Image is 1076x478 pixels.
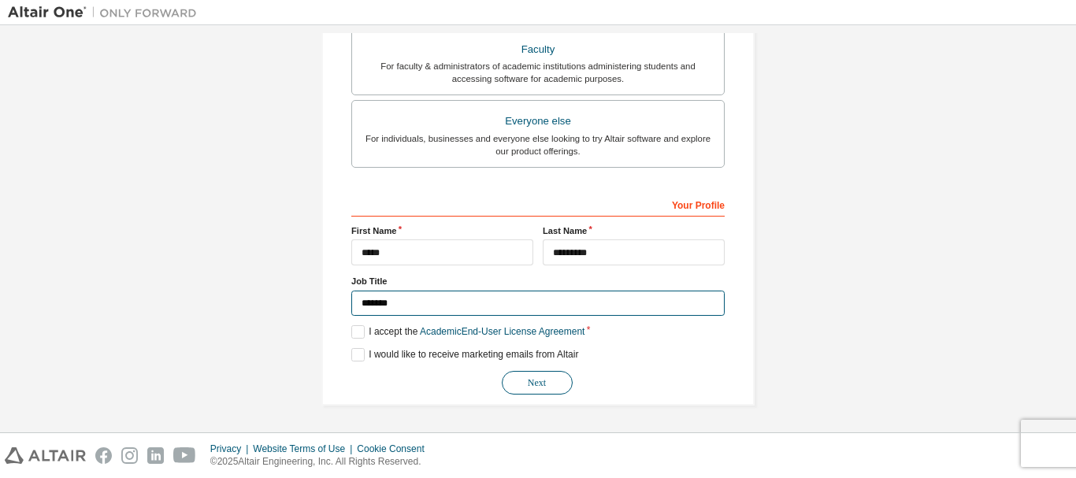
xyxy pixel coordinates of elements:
[351,191,725,217] div: Your Profile
[210,443,253,455] div: Privacy
[121,447,138,464] img: instagram.svg
[351,348,578,361] label: I would like to receive marketing emails from Altair
[362,39,714,61] div: Faculty
[362,60,714,85] div: For faculty & administrators of academic institutions administering students and accessing softwa...
[253,443,357,455] div: Website Terms of Use
[362,110,714,132] div: Everyone else
[357,443,433,455] div: Cookie Consent
[543,224,725,237] label: Last Name
[210,455,434,469] p: © 2025 Altair Engineering, Inc. All Rights Reserved.
[502,371,573,395] button: Next
[351,275,725,287] label: Job Title
[351,325,584,339] label: I accept the
[362,132,714,157] div: For individuals, businesses and everyone else looking to try Altair software and explore our prod...
[95,447,112,464] img: facebook.svg
[420,326,584,337] a: Academic End-User License Agreement
[8,5,205,20] img: Altair One
[351,224,533,237] label: First Name
[5,447,86,464] img: altair_logo.svg
[173,447,196,464] img: youtube.svg
[147,447,164,464] img: linkedin.svg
